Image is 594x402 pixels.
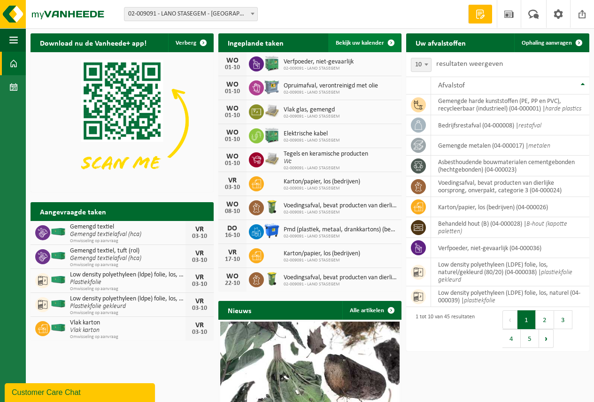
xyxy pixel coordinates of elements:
a: Alle artikelen [342,301,401,320]
img: PB-HB-1400-HPE-GN-11 [264,55,280,72]
div: WO [223,105,242,112]
div: VR [190,226,209,233]
div: WO [223,201,242,208]
img: WB-0140-HPE-GN-50 [264,199,280,215]
img: PB-AP-0800-MET-02-01 [264,79,280,95]
div: 03-10 [190,281,209,288]
button: Next [539,329,554,348]
i: Plastiekfolie gekleurd [70,303,126,310]
span: 02-009091 - LANO STASEGEM [284,138,340,143]
i: Gemengd textielafval (hca) [70,231,141,238]
div: VR [223,249,242,256]
div: WO [223,57,242,64]
a: Ophaling aanvragen [514,33,588,52]
div: WO [223,129,242,136]
td: gemengde harde kunststoffen (PE, PP en PVC), recycleerbaar (industrieel) (04-000001) | [431,95,589,115]
div: 01-10 [223,136,242,143]
div: 16-10 [223,232,242,239]
i: Wc [284,158,292,165]
h2: Aangevraagde taken [31,202,116,221]
td: verfpoeder, niet-gevaarlijk (04-000036) [431,238,589,258]
span: Elektrische kabel [284,130,340,138]
img: WB-1100-HPE-BE-01 [264,223,280,239]
i: metalen [528,142,550,150]
i: harde plastics [545,105,581,112]
span: Omwisseling op aanvraag [70,286,185,292]
div: 1 tot 10 van 45 resultaten [411,309,475,349]
span: Vlak glas, gemengd [284,106,340,114]
img: LP-PA-00000-WDN-11 [264,103,280,119]
i: Gemengd textielafval (hca) [70,255,141,262]
span: Omwisseling op aanvraag [70,334,185,340]
td: low density polyethyleen (LDPE) folie, los, naturel/gekleurd (80/20) (04-000038) | [431,258,589,286]
a: Bekijk uw kalender [328,33,401,52]
span: Voedingsafval, bevat producten van dierlijke oorsprong, onverpakt, categorie 3 [284,202,397,210]
div: 01-10 [223,160,242,167]
span: 02-009091 - LANO STASEGEM [284,90,378,95]
i: plastiekfolie gekleurd [438,269,572,284]
div: 17-10 [223,256,242,263]
span: 10 [411,58,432,72]
i: B-hout (kapotte paletten) [438,221,567,235]
span: Low density polyethyleen (ldpe) folie, los, naturel [70,271,185,279]
td: voedingsafval, bevat producten van dierlijke oorsprong, onverpakt, categorie 3 (04-000024) [431,176,589,197]
div: VR [190,250,209,257]
img: HK-XC-40-GN-00 [50,300,66,308]
td: behandeld hout (B) (04-000028) | [431,217,589,238]
button: Previous [502,310,517,329]
img: HK-XC-40-GN-00 [50,276,66,284]
img: PB-HB-1400-HPE-GN-11 [264,126,280,144]
div: WO [223,153,242,160]
div: 01-10 [223,88,242,95]
span: 02-009091 - LANO STASEGEM [284,258,360,263]
div: 01-10 [223,64,242,71]
i: restafval [518,122,541,129]
div: 08-10 [223,208,242,215]
span: Vlak karton [70,319,185,327]
div: 03-10 [190,233,209,240]
h2: Nieuws [218,301,261,319]
div: DO [223,225,242,232]
td: asbesthoudende bouwmaterialen cementgebonden (hechtgebonden) (04-000023) [431,156,589,176]
div: 03-10 [190,257,209,264]
td: bedrijfsrestafval (04-000008) | [431,115,589,135]
span: Karton/papier, los (bedrijven) [284,250,360,258]
button: 1 [517,310,536,329]
div: VR [190,274,209,281]
h2: Ingeplande taken [218,33,293,52]
span: Verberg [176,40,196,46]
span: Ophaling aanvragen [522,40,572,46]
button: 5 [521,329,539,348]
td: karton/papier, los (bedrijven) (04-000026) [431,197,589,217]
span: 02-009091 - LANO STASEGEM [284,66,354,71]
span: 02-009091 - LANO STASEGEM [284,114,340,119]
i: Vlak karton [70,327,100,334]
span: 02-009091 - LANO STASEGEM [284,234,397,239]
span: Opruimafval, verontreinigd met olie [284,82,378,90]
span: 02-009091 - LANO STASEGEM [284,282,397,287]
div: WO [223,81,242,88]
span: 02-009091 - LANO STASEGEM - HARELBEKE [124,7,258,21]
span: 02-009091 - LANO STASEGEM [284,166,368,171]
span: Omwisseling op aanvraag [70,262,185,268]
span: Gemengd textiel [70,223,185,231]
span: 10 [411,58,431,71]
div: 01-10 [223,112,242,119]
span: Gemengd textiel, tuft (rol) [70,247,185,255]
img: HK-XC-40-GN-00 [50,228,66,236]
img: Download de VHEPlus App [31,52,214,190]
button: Verberg [168,33,213,52]
iframe: chat widget [5,381,157,402]
div: WO [223,273,242,280]
span: Low density polyethyleen (ldpe) folie, los, naturel/gekleurd (80/20) [70,295,185,303]
span: Bekijk uw kalender [336,40,384,46]
div: 03-10 [190,305,209,312]
img: LP-PA-00000-WDN-11 [264,151,280,167]
span: Omwisseling op aanvraag [70,238,185,244]
span: Omwisseling op aanvraag [70,310,185,316]
span: 02-009091 - LANO STASEGEM [284,186,360,191]
div: 22-10 [223,280,242,287]
button: 4 [502,329,521,348]
label: resultaten weergeven [436,60,503,68]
